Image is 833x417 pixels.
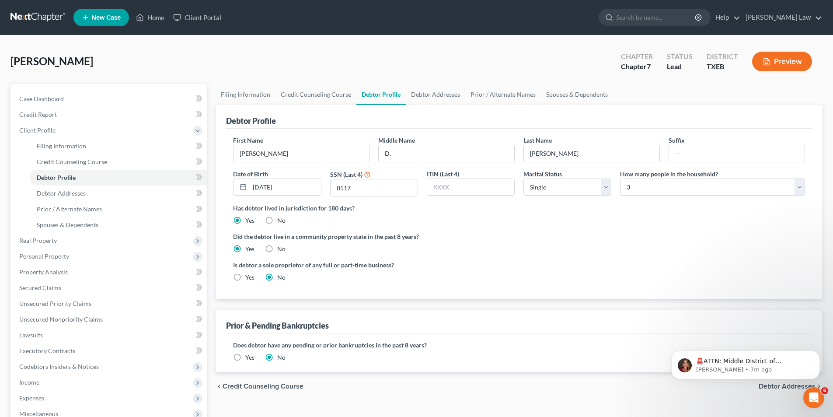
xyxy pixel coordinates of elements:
span: 6 [821,387,828,394]
span: Credit Counseling Course [223,383,303,390]
label: Last Name [523,136,552,145]
a: Prior / Alternate Names [465,84,541,105]
label: How many people in the household? [620,169,718,179]
a: Credit Counseling Course [30,154,207,170]
label: Has debtor lived in jurisdiction for 180 days? [233,203,805,213]
span: 7 [647,62,651,70]
div: District [707,52,738,62]
label: Suffix [669,136,685,145]
iframe: Intercom live chat [803,387,824,408]
label: Yes [245,245,254,253]
a: Lawsuits [12,327,207,343]
a: Filing Information [216,84,275,105]
span: Client Profile [19,126,56,134]
span: Unsecured Priority Claims [19,300,91,307]
input: -- [234,145,369,162]
span: Spouses & Dependents [37,221,98,228]
span: Credit Counseling Course [37,158,107,165]
span: Codebtors Insiders & Notices [19,363,99,370]
span: Debtor Profile [37,174,76,181]
label: Does debtor have any pending or prior bankruptcies in the past 8 years? [233,340,805,350]
label: Date of Birth [233,169,268,179]
a: Case Dashboard [12,91,207,107]
div: TXEB [707,62,738,72]
span: Personal Property [19,252,69,260]
label: Yes [245,216,254,225]
a: Unsecured Nonpriority Claims [12,312,207,327]
a: Credit Report [12,107,207,123]
span: Debtor Addresses [37,189,86,197]
label: SSN (Last 4) [330,170,362,179]
label: First Name [233,136,263,145]
div: Prior & Pending Bankruptcies [226,320,329,331]
span: Secured Claims [19,284,61,291]
a: Property Analysis [12,264,207,280]
a: Secured Claims [12,280,207,296]
a: Debtor Addresses [406,84,465,105]
a: Help [711,10,740,25]
button: Preview [752,52,812,71]
button: chevron_left Credit Counseling Course [216,383,303,390]
a: Debtor Profile [30,170,207,186]
div: Chapter [621,62,653,72]
a: Debtor Addresses [30,186,207,201]
input: -- [524,145,659,162]
span: Case Dashboard [19,95,64,102]
a: Home [132,10,169,25]
a: Prior / Alternate Names [30,201,207,217]
input: MM/DD/YYYY [250,179,321,196]
label: No [277,216,286,225]
input: XXXX [427,179,514,196]
span: Property Analysis [19,268,68,276]
a: Client Portal [169,10,226,25]
span: Filing Information [37,142,86,150]
a: Spouses & Dependents [30,217,207,233]
a: Filing Information [30,138,207,154]
span: Real Property [19,237,57,244]
input: Search by name... [616,9,696,25]
label: Yes [245,353,254,362]
label: Did the debtor live in a community property state in the past 8 years? [233,232,805,241]
label: Marital Status [523,169,562,179]
span: Prior / Alternate Names [37,205,102,213]
span: Unsecured Nonpriority Claims [19,315,103,323]
i: chevron_left [216,383,223,390]
div: Debtor Profile [226,116,276,126]
a: Debtor Profile [356,84,406,105]
div: Status [667,52,693,62]
a: [PERSON_NAME] Law [741,10,822,25]
div: Chapter [621,52,653,62]
label: Is debtor a sole proprietor of any full or part-time business? [233,260,515,270]
input: M.I [379,145,514,162]
span: Lawsuits [19,331,43,339]
label: ITIN (Last 4) [427,169,459,179]
label: No [277,273,286,282]
a: Spouses & Dependents [541,84,613,105]
a: Unsecured Priority Claims [12,296,207,312]
span: Income [19,378,39,386]
label: No [277,245,286,253]
div: Lead [667,62,693,72]
span: Expenses [19,394,44,402]
span: [PERSON_NAME] [10,55,93,67]
input: XXXX [331,179,418,196]
input: -- [669,145,805,162]
a: Credit Counseling Course [275,84,356,105]
span: Credit Report [19,111,57,118]
a: Executory Contracts [12,343,207,359]
span: Executory Contracts [19,347,75,354]
iframe: Intercom notifications message [658,332,833,393]
label: No [277,353,286,362]
label: Middle Name [378,136,415,145]
label: Yes [245,273,254,282]
span: New Case [91,14,121,21]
